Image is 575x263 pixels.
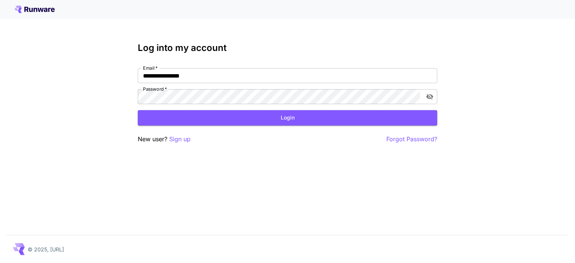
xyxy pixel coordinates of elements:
[423,90,436,103] button: toggle password visibility
[28,245,64,253] p: © 2025, [URL]
[138,134,191,144] p: New user?
[169,134,191,144] button: Sign up
[138,43,437,53] h3: Log into my account
[138,110,437,126] button: Login
[143,86,167,92] label: Password
[386,134,437,144] button: Forgot Password?
[143,65,158,71] label: Email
